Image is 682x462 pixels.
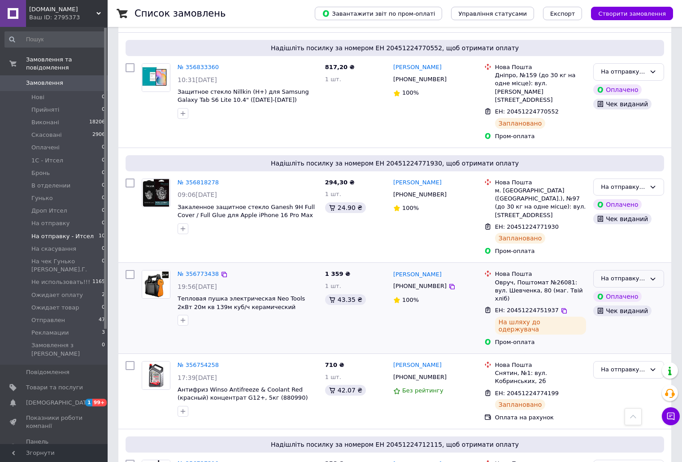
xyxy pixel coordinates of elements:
span: 17:39[DATE] [178,374,217,381]
span: Защитное стекло Nillkin (H+) для Samsung Galaxy Tab S6 Lite 10.4" ([DATE]-[DATE]) Прозрачный [178,88,309,112]
span: Дроп Итсел [31,207,67,215]
a: Тепловая пушка электрическая Neo Tools 2кВт 20м кв 139м куб/ч керамический нагрев. элемент (PTC) ... [178,295,308,318]
div: Нова Пошта [495,63,586,71]
a: № 356818278 [178,179,219,186]
span: 2906 [92,131,105,139]
div: Оплата на рахунок [495,414,586,422]
span: 1165 [92,278,105,286]
span: 294,30 ₴ [325,179,355,186]
div: На шляху до одержувача [495,317,586,335]
div: Чек виданий [593,305,652,316]
span: Товари та послуги [26,384,83,392]
span: Управління статусами [458,10,527,17]
span: 1 шт. [325,283,341,289]
div: Пром-оплата [495,132,586,140]
span: 0 [102,245,105,253]
span: Замовлення з [PERSON_NAME] [31,341,102,357]
div: 43.35 ₴ [325,294,366,305]
span: Виконані [31,118,59,126]
span: Ожидает товар [31,304,79,312]
span: Отправлен [31,316,65,324]
a: Фото товару [142,270,170,299]
span: Створити замовлення [598,10,666,17]
img: Фото товару [142,179,170,207]
a: [PERSON_NAME] [393,270,442,279]
a: [PERSON_NAME] [393,179,442,187]
span: mbbm.com.ua [29,5,96,13]
span: 10 [99,232,105,240]
div: Ваш ID: 2795373 [29,13,108,22]
a: № 356773438 [178,270,219,277]
span: Рекламации [31,329,69,337]
span: 1 шт. [325,76,341,83]
span: 1 359 ₴ [325,270,350,277]
div: Чек виданий [593,99,652,109]
a: [PERSON_NAME] [393,361,442,370]
span: 0 [102,207,105,215]
span: На отправку - Итсел [31,232,94,240]
div: Овруч, Поштомат №26081: вул. Шевченка, 80 (маг. Твій хліб) [495,279,586,303]
span: ЕН: 20451224751937 [495,307,559,314]
span: 0 [102,182,105,190]
span: 19:56[DATE] [178,283,217,290]
span: 47 [99,316,105,324]
span: 1 шт. [325,374,341,380]
div: Оплачено [593,199,642,210]
img: Фото товару [142,362,170,389]
span: 0 [102,257,105,274]
span: Повідомлення [26,368,70,376]
span: 0 [102,219,105,227]
span: 09:06[DATE] [178,191,217,198]
span: Надішліть посилку за номером ЕН 20451224770552, щоб отримати оплату [129,44,660,52]
span: 0 [102,106,105,114]
span: 710 ₴ [325,362,344,368]
span: Надішліть посилку за номером ЕН 20451224771930, щоб отримати оплату [129,159,660,168]
div: 42.07 ₴ [325,385,366,396]
a: Закаленное защитное стекло Ganesh 9H Full Cover / Full Glue для Apple iPhone 16 Pro Max (6.9") | ... [178,204,315,227]
button: Експорт [543,7,582,20]
button: Завантажити звіт по пром-оплаті [315,7,442,20]
div: Заплановано [495,399,546,410]
span: 0 [102,93,105,101]
span: 18206 [89,118,105,126]
div: На отправку - Итсел [601,365,646,375]
div: Нова Пошта [495,361,586,369]
span: ЕН: 20451224770552 [495,108,559,115]
span: 0 [102,169,105,177]
a: [PERSON_NAME] [393,63,442,72]
span: Без рейтингу [402,387,443,394]
span: 0 [102,194,105,202]
div: Пром-оплата [495,247,586,255]
a: Створити замовлення [582,10,673,17]
span: ЕН: 20451224774199 [495,390,559,397]
div: На отправку - Итсел [601,67,646,77]
span: ЕН: 20451224771930 [495,223,559,230]
span: 0 [102,144,105,152]
a: № 356833360 [178,64,219,70]
span: 100% [402,205,419,211]
span: 3 [102,329,105,337]
span: 99+ [92,399,107,406]
span: На отправку [31,219,70,227]
span: 0 [102,341,105,357]
span: [PHONE_NUMBER] [393,374,447,380]
a: Фото товару [142,179,170,207]
div: На отправку - Итсел [601,274,646,283]
div: Заплановано [495,118,546,129]
img: Фото товару [142,64,170,92]
span: 1 [85,399,92,406]
span: 0 [102,157,105,165]
div: Оплачено [593,291,642,302]
span: На скасування [31,245,76,253]
span: Замовлення [26,79,63,87]
span: Антифриз Winso Antifreeze & Coolant Red (красный) концентрат G12+, 5кг (880990) [178,386,308,401]
div: 24.90 ₴ [325,202,366,213]
span: [PHONE_NUMBER] [393,191,447,198]
span: Завантажити звіт по пром-оплаті [322,9,435,17]
a: № 356754258 [178,362,219,368]
button: Створити замовлення [591,7,673,20]
div: Оплачено [593,84,642,95]
button: Управління статусами [451,7,534,20]
span: Гунько [31,194,53,202]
